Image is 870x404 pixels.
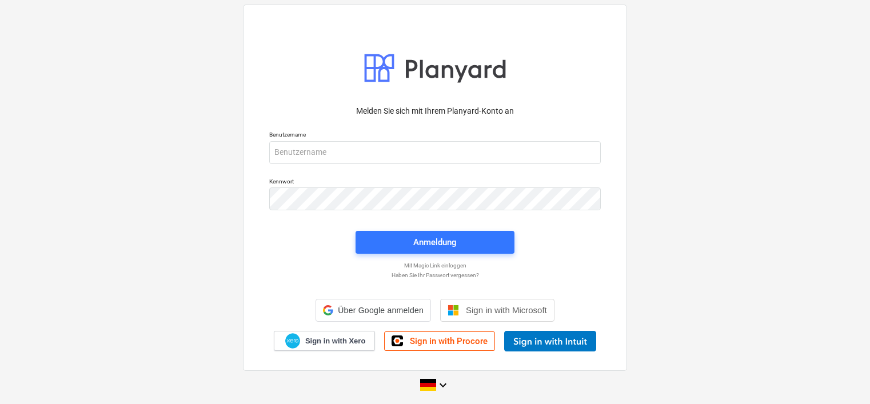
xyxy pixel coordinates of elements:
[269,131,601,141] p: Benutzername
[269,105,601,117] p: Melden Sie sich mit Ihrem Planyard-Konto an
[305,336,365,346] span: Sign in with Xero
[413,235,457,250] div: Anmeldung
[448,305,459,316] img: Microsoft logo
[466,305,547,315] span: Sign in with Microsoft
[285,333,300,349] img: Xero logo
[813,349,870,404] iframe: Chat Widget
[269,178,601,187] p: Kennwort
[316,299,431,322] div: Über Google anmelden
[264,262,606,269] a: Mit Magic Link einloggen
[813,349,870,404] div: Chat-Widget
[274,331,376,351] a: Sign in with Xero
[410,336,488,346] span: Sign in with Procore
[338,306,424,315] span: Über Google anmelden
[356,231,514,254] button: Anmeldung
[436,378,450,392] i: keyboard_arrow_down
[264,271,606,279] a: Haben Sie Ihr Passwort vergessen?
[269,141,601,164] input: Benutzername
[384,331,495,351] a: Sign in with Procore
